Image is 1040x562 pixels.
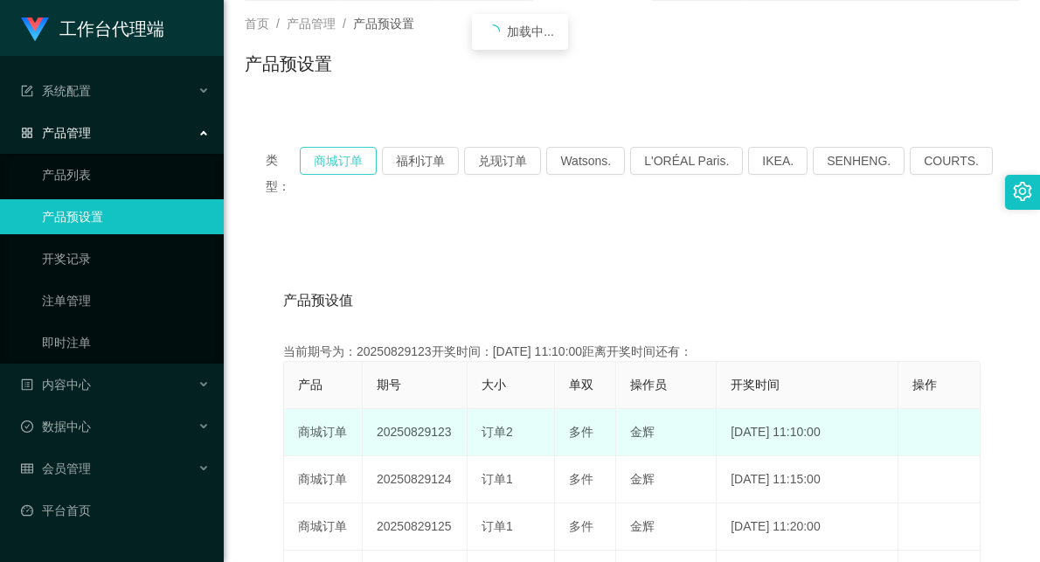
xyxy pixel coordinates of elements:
[507,24,554,38] span: 加载中...
[717,456,898,503] td: [DATE] 11:15:00
[482,519,513,533] span: 订单1
[382,147,459,175] button: 福利订单
[569,425,593,439] span: 多件
[266,147,300,199] span: 类型：
[284,503,363,551] td: 商城订单
[1013,182,1032,201] i: 图标: setting
[748,147,808,175] button: IKEA.
[42,199,210,234] a: 产品预设置
[287,17,336,31] span: 产品管理
[59,1,164,57] h1: 工作台代理端
[21,420,33,433] i: 图标: check-circle-o
[616,409,717,456] td: 金辉
[343,17,346,31] span: /
[283,343,981,361] div: 当前期号为：20250829123开奖时间：[DATE] 11:10:00距离开奖时间还有：
[42,325,210,360] a: 即时注单
[363,503,468,551] td: 20250829125
[616,456,717,503] td: 金辉
[717,409,898,456] td: [DATE] 11:10:00
[21,127,33,139] i: 图标: appstore-o
[21,493,210,528] a: 图标: dashboard平台首页
[377,378,401,392] span: 期号
[245,17,269,31] span: 首页
[245,51,332,77] h1: 产品预设置
[813,147,905,175] button: SENHENG.
[363,456,468,503] td: 20250829124
[482,472,513,486] span: 订单1
[910,147,993,175] button: COURTS.
[464,147,541,175] button: 兑现订单
[569,519,593,533] span: 多件
[731,378,780,392] span: 开奖时间
[298,378,322,392] span: 产品
[912,378,937,392] span: 操作
[284,409,363,456] td: 商城订单
[21,21,164,35] a: 工作台代理端
[283,290,353,311] span: 产品预设值
[630,147,743,175] button: L'ORÉAL Paris.
[21,378,33,391] i: 图标: profile
[616,503,717,551] td: 金辉
[21,85,33,97] i: 图标: form
[21,378,91,392] span: 内容中心
[276,17,280,31] span: /
[482,378,506,392] span: 大小
[363,409,468,456] td: 20250829123
[42,241,210,276] a: 开奖记录
[42,283,210,318] a: 注单管理
[284,456,363,503] td: 商城订单
[21,462,33,475] i: 图标: table
[42,157,210,192] a: 产品列表
[482,425,513,439] span: 订单2
[353,17,414,31] span: 产品预设置
[546,147,625,175] button: Watsons.
[717,503,898,551] td: [DATE] 11:20:00
[300,147,377,175] button: 商城订单
[21,84,91,98] span: 系统配置
[569,378,593,392] span: 单双
[21,126,91,140] span: 产品管理
[569,472,593,486] span: 多件
[21,420,91,434] span: 数据中心
[21,461,91,475] span: 会员管理
[630,378,667,392] span: 操作员
[21,17,49,42] img: logo.9652507e.png
[486,24,500,38] i: icon: loading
